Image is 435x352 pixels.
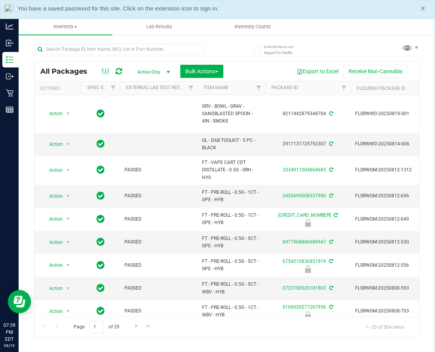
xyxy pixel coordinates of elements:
a: Inventory Counts [206,19,300,35]
span: GL - DAB TOOLKIT - 5 PC - BLACK [202,137,261,152]
span: PASSED [124,262,193,269]
a: 0166029277267956 [283,304,326,310]
span: select [64,139,73,150]
span: Sync from Compliance System [328,304,333,310]
a: External Lab Test Result [126,85,187,90]
span: PASSED [124,285,193,292]
a: 6977968806689947 [283,239,326,245]
span: Action [42,214,63,224]
span: PASSED [124,216,193,223]
span: Sync from Compliance System [328,111,333,116]
a: Item Name [204,85,228,90]
span: FLSRWGM-20250812-556 [355,262,431,269]
span: Sync from Compliance System [328,193,333,198]
span: select [64,237,73,248]
input: Search Package ID, Item Name, SKU, Lot or Part Number... [34,43,204,55]
span: FLSRWGM-20250808-703 [355,307,431,315]
span: Inventory Counts [224,23,281,30]
div: 2917131725752307 [264,140,352,148]
span: FT - PRE-ROLL - 0.5G - 5CT - GPE - HYB [202,235,261,250]
span: Action [42,283,63,294]
span: FLSRWGM-20250808-593 [355,285,431,292]
span: Sync from Compliance System [328,141,333,147]
span: select [64,214,73,224]
span: FLSRWGM-20250812-696 [355,192,431,200]
span: You have a saved password for this site. Click on the extension icon to sign in. [17,5,219,12]
a: 3334911004864685 [283,167,326,173]
span: Inventory [19,23,112,30]
inline-svg: Outbound [6,72,14,80]
span: FT - PRE-ROLL - 0.5G - 5CT - GPE - HYB [202,258,261,273]
span: FT - PRE-ROLL - 0.5G - 5CT - WBV - HYB [202,281,261,295]
a: Filter [338,81,350,95]
span: Action [42,237,63,248]
span: Action [42,139,63,150]
span: select [64,165,73,176]
div: Newly Received [264,311,352,319]
span: FLSRWGM-20250812-530 [355,238,431,246]
a: Go to the last page [143,321,154,331]
span: FLSRWGM-20250812-1312 [355,166,431,174]
span: FLSRWGM-20250812-649 [355,216,431,223]
a: Inventory [19,19,112,35]
a: Filter [252,81,265,95]
span: PASSED [124,238,193,246]
span: In Sync [97,283,105,293]
a: Go to the next page [131,321,142,331]
span: Action [42,191,63,202]
span: Include items not tagged for facility [264,44,303,55]
span: Action [42,108,63,119]
span: PASSED [124,307,193,315]
span: All Packages [40,67,95,76]
span: Action [42,260,63,271]
span: Lab Results [136,23,183,30]
span: FLSRWWD-20250814-006 [355,140,431,148]
a: 0723788520181803 [283,285,326,291]
span: FT - VAPE CART CDT DISTILLATE - 0.5G - SRH - HYS [202,159,261,181]
span: select [64,108,73,119]
span: Sync from Compliance System [328,285,333,291]
div: Actions [40,86,78,91]
a: Lab Results [112,19,206,35]
p: 07:39 PM EDT [3,322,15,343]
span: 1 - 20 of 564 items [359,321,411,333]
span: Sync from Compliance System [328,259,333,264]
span: select [64,260,73,271]
a: [CREDIT_CARD_NUMBER] [278,212,331,218]
button: Export to Excel [292,65,344,78]
a: Filter [107,81,120,95]
span: Sync from Compliance System [333,212,338,218]
span: FT - PRE-ROLL - 0.5G - 1CT - GPE - HYB [202,189,261,204]
span: PASSED [124,166,193,174]
button: Bulk Actions [180,65,223,78]
span: Sync from Compliance System [328,167,333,173]
span: PASSED [124,192,193,200]
span: FLSRWWD-20250819-001 [355,110,431,117]
span: Sync from Compliance System [328,239,333,245]
inline-svg: Inbound [6,39,14,47]
span: X [421,4,425,13]
span: In Sync [97,190,105,201]
inline-svg: Retail [6,89,14,97]
span: select [64,191,73,202]
span: Page of 29 [67,321,126,333]
a: 2420699008337990 [283,193,326,198]
a: Sync Status [87,85,117,90]
span: Action [42,306,63,317]
inline-svg: Analytics [6,22,14,30]
span: In Sync [97,236,105,247]
div: 8211442879348704 [264,110,352,117]
input: 1 [90,321,104,333]
span: FT - PRE-ROLL - 0.5G - 1CT - GPE - HYB [202,212,261,226]
span: select [64,306,73,317]
span: In Sync [97,260,105,271]
span: In Sync [97,164,105,175]
span: In Sync [97,108,105,119]
inline-svg: Reports [6,106,14,114]
p: 08/19 [3,343,15,349]
div: Newly Received [264,265,352,273]
span: In Sync [97,305,105,316]
span: Bulk Actions [185,68,218,74]
span: Action [42,165,63,176]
